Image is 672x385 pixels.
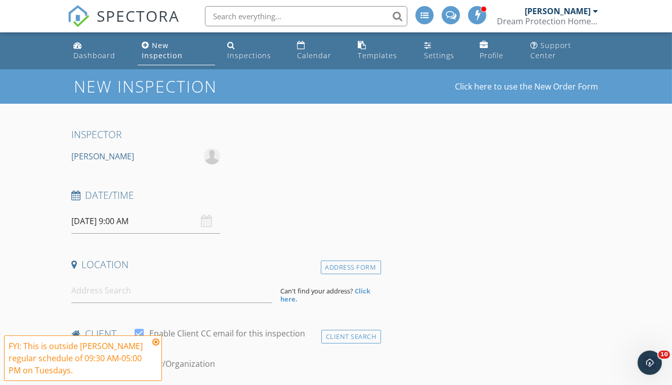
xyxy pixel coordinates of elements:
[476,36,518,65] a: Profile
[321,330,381,344] div: Client Search
[71,189,377,202] h4: Date/Time
[138,36,215,65] a: New Inspection
[9,340,149,376] div: FYI: This is outside [PERSON_NAME] regular schedule of 09:30 AM-05:00 PM on Tuesdays.
[525,6,591,16] div: [PERSON_NAME]
[424,51,454,60] div: Settings
[149,328,305,338] label: Enable Client CC email for this inspection
[71,258,377,271] h4: Location
[71,128,377,141] h4: INSPECTOR
[223,36,285,65] a: Inspections
[205,6,407,26] input: Search everything...
[97,5,180,26] span: SPECTORA
[354,36,411,65] a: Templates
[67,5,90,27] img: The Best Home Inspection Software - Spectora
[455,82,598,91] a: Click here to use the New Order Form
[71,278,272,303] input: Address Search
[658,351,670,359] span: 10
[321,261,381,274] div: Address Form
[497,16,598,26] div: Dream Protection Home Inspection LLC
[73,51,115,60] div: Dashboard
[358,51,397,60] div: Templates
[71,209,220,234] input: Select date
[638,351,662,375] iframe: Intercom live chat
[280,286,353,295] span: Can't find your address?
[67,14,180,35] a: SPECTORA
[142,40,183,60] div: New Inspection
[71,327,377,340] h4: client
[526,36,603,65] a: Support Center
[420,36,468,65] a: Settings
[530,40,571,60] div: Support Center
[280,286,370,304] strong: Click here.
[69,36,130,65] a: Dashboard
[480,51,503,60] div: Profile
[71,148,134,164] div: [PERSON_NAME]
[204,148,220,164] img: default-user-f0147aede5fd5fa78ca7ade42f37bd4542148d508eef1c3d3ea960f66861d68b.jpg
[74,77,298,95] h1: New Inspection
[298,51,332,60] div: Calendar
[293,36,346,65] a: Calendar
[227,51,271,60] div: Inspections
